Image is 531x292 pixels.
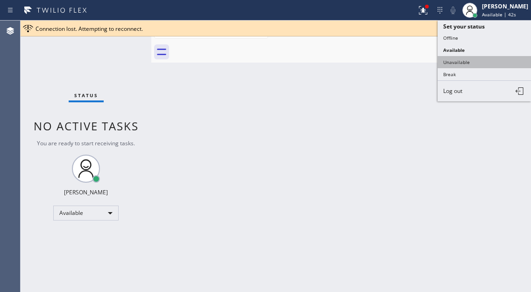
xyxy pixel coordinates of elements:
[482,11,516,18] span: Available | 42s
[446,4,460,17] button: Mute
[482,2,528,10] div: [PERSON_NAME]
[53,206,119,221] div: Available
[64,188,108,196] div: [PERSON_NAME]
[35,25,143,33] span: Connection lost. Attempting to reconnect.
[74,92,98,99] span: Status
[37,139,135,147] span: You are ready to start receiving tasks.
[34,118,139,134] span: No active tasks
